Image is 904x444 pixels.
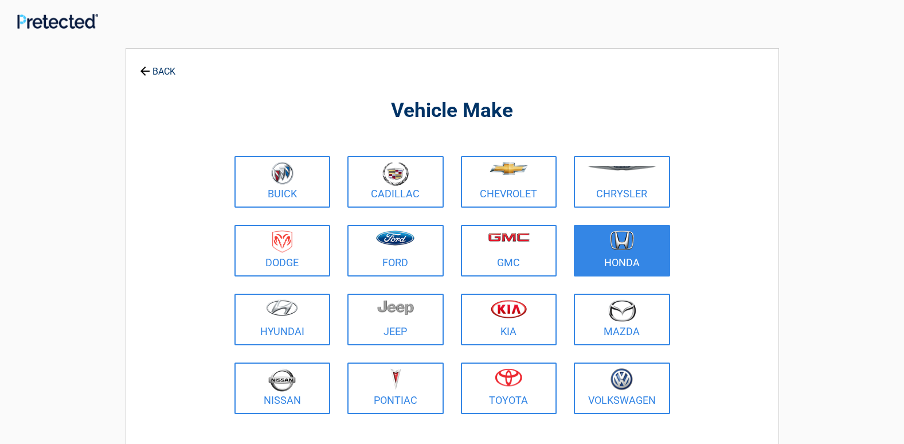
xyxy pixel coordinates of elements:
a: Dodge [234,225,331,276]
img: pontiac [390,368,401,390]
img: buick [271,162,293,185]
a: Buick [234,156,331,208]
a: Chrysler [574,156,670,208]
a: GMC [461,225,557,276]
img: kia [491,299,527,318]
img: mazda [608,299,636,322]
a: BACK [138,56,178,76]
img: jeep [377,299,414,316]
a: Honda [574,225,670,276]
a: Nissan [234,363,331,414]
a: Mazda [574,294,670,345]
img: dodge [272,231,292,253]
img: toyota [495,368,522,387]
img: Main Logo [17,14,98,29]
img: honda [610,231,634,251]
a: Cadillac [347,156,444,208]
img: volkswagen [611,368,633,391]
a: Hyundai [234,294,331,345]
img: chevrolet [490,162,528,175]
img: chrysler [587,166,657,171]
a: Pontiac [347,363,444,414]
img: ford [376,231,414,246]
img: nissan [268,368,296,392]
a: Chevrolet [461,156,557,208]
a: Ford [347,225,444,276]
img: hyundai [266,299,298,316]
img: gmc [488,232,530,242]
a: Volkswagen [574,363,670,414]
a: Toyota [461,363,557,414]
h2: Vehicle Make [232,98,673,124]
img: cadillac [382,162,409,186]
a: Jeep [347,294,444,345]
a: Kia [461,294,557,345]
